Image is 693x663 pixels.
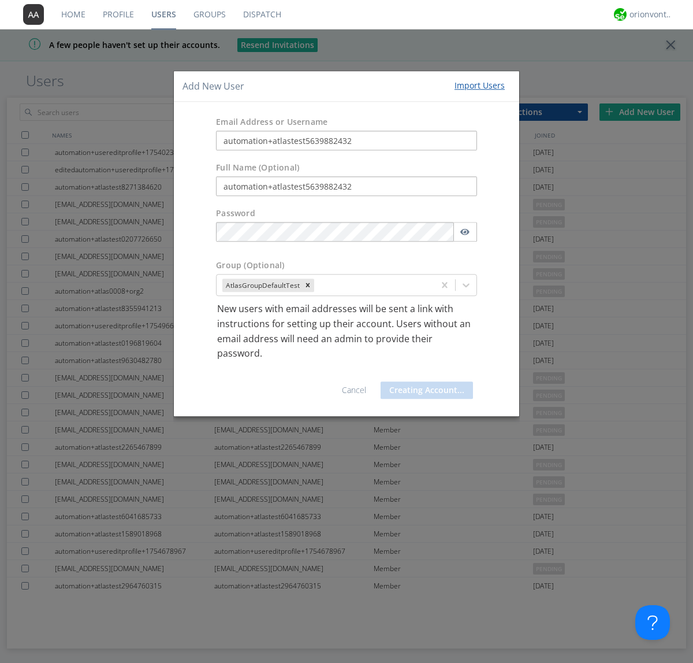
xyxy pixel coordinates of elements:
button: Creating Account... [381,381,473,399]
input: e.g. email@address.com, Housekeeping1 [216,131,477,151]
div: Import Users [454,80,505,91]
div: AtlasGroupDefaultTest [222,279,301,292]
a: Cancel [342,384,366,395]
input: Julie Appleseed [216,177,477,197]
h4: Add New User [182,80,244,93]
img: 29d36aed6fa347d5a1537e7736e6aa13 [614,8,627,21]
label: Password [216,208,255,220]
div: Remove AtlasGroupDefaultTest [301,279,314,292]
label: Full Name (Optional) [216,162,299,174]
label: Email Address or Username [216,117,327,128]
label: Group (Optional) [216,260,284,272]
img: 373638.png [23,4,44,25]
div: orionvontas+atlas+automation+org2 [629,9,673,20]
p: New users with email addresses will be sent a link with instructions for setting up their account... [217,302,476,361]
